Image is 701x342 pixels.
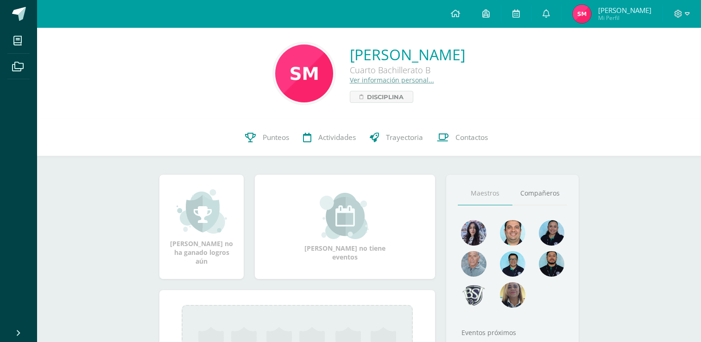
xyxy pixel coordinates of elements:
span: Actividades [318,133,356,142]
a: [PERSON_NAME] [350,44,465,64]
img: event_small.png [320,193,370,239]
img: 31702bfb268df95f55e840c80866a926.png [461,220,486,246]
a: Trayectoria [363,119,430,156]
span: Disciplina [367,91,404,102]
a: Punteos [238,119,296,156]
div: [PERSON_NAME] no ha ganado logros aún [169,188,234,266]
img: 677c00e80b79b0324b531866cf3fa47b.png [500,220,525,246]
div: Eventos próximos [458,328,567,337]
img: c7d2b792de1443581096360968678093.png [573,5,591,23]
span: Contactos [455,133,488,142]
div: [PERSON_NAME] no tiene eventos [299,193,392,261]
img: 2207c9b573316a41e74c87832a091651.png [539,251,564,277]
a: Ver información personal... [350,76,434,84]
img: aa9857ee84d8eb936f6c1e33e7ea3df6.png [500,282,525,308]
a: Compañeros [512,182,567,205]
span: Punteos [263,133,289,142]
img: c34e7b85878ae4c5f8a8cb75c0c15bcf.png [275,44,333,102]
span: Trayectoria [386,133,423,142]
a: Disciplina [350,91,413,103]
span: Mi Perfil [598,14,651,22]
img: d483e71d4e13296e0ce68ead86aec0b8.png [461,282,486,308]
a: Contactos [430,119,495,156]
div: Cuarto Bachillerato B [350,64,465,76]
img: achievement_small.png [177,188,227,234]
img: d220431ed6a2715784848fdc026b3719.png [500,251,525,277]
a: Actividades [296,119,363,156]
img: 55ac31a88a72e045f87d4a648e08ca4b.png [461,251,486,277]
span: [PERSON_NAME] [598,6,651,15]
a: Maestros [458,182,512,205]
img: 4fefb2d4df6ade25d47ae1f03d061a50.png [539,220,564,246]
